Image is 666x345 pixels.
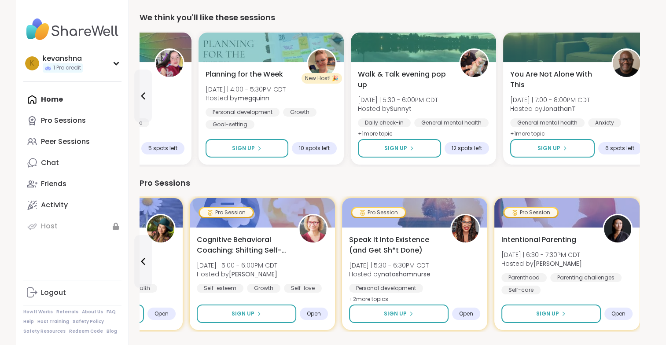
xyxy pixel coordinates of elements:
[536,310,559,318] span: Sign Up
[23,14,121,45] img: ShareWell Nav Logo
[301,73,342,84] div: New Host! 🎉
[501,235,576,245] span: Intentional Parenting
[501,273,547,282] div: Parenthood
[284,284,322,293] div: Self-love
[501,250,582,259] span: [DATE] | 6:30 - 7:30PM CDT
[307,310,321,317] span: Open
[41,288,66,297] div: Logout
[352,208,405,217] div: Pro Session
[357,69,449,90] span: Walk & Talk evening pop up
[237,94,269,103] b: megquinn
[82,309,103,315] a: About Us
[504,208,557,217] div: Pro Session
[232,144,254,152] span: Sign Up
[349,235,441,256] span: Speak It Into Existence (and Get Sh*t Done)
[510,69,601,90] span: You Are Not Alone With This
[91,118,149,127] div: Finding purpose
[107,328,117,334] a: Blog
[510,139,594,158] button: Sign Up
[205,139,288,158] button: Sign Up
[604,215,631,242] img: Natasha
[283,108,316,117] div: Growth
[357,95,438,104] span: [DATE] | 5:30 - 6:00PM CDT
[349,284,423,293] div: Personal development
[140,177,640,189] div: Pro Sessions
[247,284,280,293] div: Growth
[612,50,640,77] img: JonathanT
[41,116,86,125] div: Pro Sessions
[197,270,277,279] span: Hosted by
[200,208,253,217] div: Pro Session
[53,69,144,90] span: The Mirror Within: Return to Your True Self
[41,158,59,168] div: Chat
[148,145,177,152] span: 5 spots left
[205,120,254,129] div: Goal-setting
[23,282,121,303] a: Logout
[197,284,243,293] div: Self-esteem
[41,200,68,210] div: Activity
[381,270,431,279] b: natashamnurse
[41,137,90,147] div: Peer Sessions
[390,104,411,113] b: Sunnyt
[537,144,560,152] span: Sign Up
[534,259,582,268] b: [PERSON_NAME]
[452,215,479,242] img: natashamnurse
[384,144,407,152] span: Sign Up
[501,286,541,294] div: Self-care
[43,54,83,63] div: kevanshna
[23,110,121,131] a: Pro Sessions
[205,69,283,80] span: Planning for the Week
[349,261,431,270] span: [DATE] | 5:30 - 6:30PM CDT
[542,104,575,113] b: JonathanT
[349,305,449,323] button: Sign Up
[56,309,78,315] a: Referrals
[23,309,53,315] a: How It Works
[510,95,589,104] span: [DATE] | 7:00 - 8:00PM CDT
[298,145,329,152] span: 10 spots left
[357,139,441,158] button: Sign Up
[69,328,103,334] a: Redeem Code
[23,173,121,195] a: Friends
[501,305,601,323] button: Sign Up
[384,310,407,318] span: Sign Up
[501,259,582,268] span: Hosted by
[205,85,285,94] span: [DATE] | 4:00 - 5:30PM CDT
[197,305,296,323] button: Sign Up
[357,104,438,113] span: Hosted by
[147,215,174,242] img: TiffanyVL
[23,319,34,325] a: Help
[357,118,410,127] div: Daily check-in
[588,118,621,127] div: Anxiety
[53,64,81,72] span: 1 Pro credit
[23,131,121,152] a: Peer Sessions
[23,328,66,334] a: Safety Resources
[73,319,104,325] a: Safety Policy
[611,310,626,317] span: Open
[197,261,277,270] span: [DATE] | 5:00 - 6:00PM CDT
[459,310,473,317] span: Open
[155,50,183,77] img: Jasmine95
[23,152,121,173] a: Chat
[349,270,431,279] span: Hosted by
[510,118,584,127] div: General mental health
[232,310,254,318] span: Sign Up
[23,195,121,216] a: Activity
[299,215,327,242] img: Fausta
[107,309,116,315] a: FAQ
[451,145,482,152] span: 12 spots left
[155,310,169,317] span: Open
[23,216,121,237] a: Host
[605,145,634,152] span: 6 spots left
[30,58,34,69] span: k
[205,94,285,103] span: Hosted by
[414,118,488,127] div: General mental health
[510,104,589,113] span: Hosted by
[140,11,640,24] div: We think you'll like these sessions
[205,108,279,117] div: Personal development
[37,319,69,325] a: Host Training
[229,270,277,279] b: [PERSON_NAME]
[550,273,622,282] div: Parenting challenges
[197,235,288,256] span: Cognitive Behavioral Coaching: Shifting Self-Talk
[308,50,335,77] img: megquinn
[41,221,58,231] div: Host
